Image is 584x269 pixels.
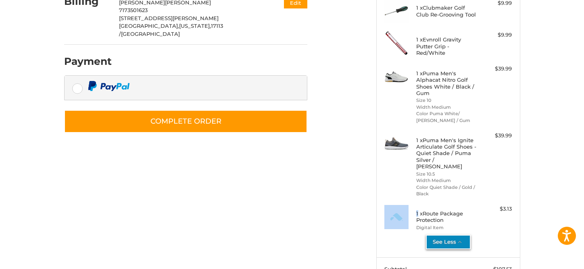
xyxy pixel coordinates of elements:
div: $9.99 [480,31,512,39]
span: [US_STATE], [179,23,211,29]
li: Digital Item [416,224,478,231]
h4: 1 x Puma Men's Alphacat Nitro Golf Shoes White / Black / Gum [416,70,478,96]
div: $39.99 [480,65,512,73]
h4: 1 x Evnroll Gravity Putter Grip - Red/White [416,36,478,56]
div: $39.99 [480,132,512,140]
h4: 1 x Puma Men's Ignite Articulate Golf Shoes - Quiet Shade / Puma Silver / [PERSON_NAME] [416,137,478,170]
li: Size 10 [416,97,478,104]
li: Width Medium [416,177,478,184]
li: Size 10.5 [416,171,478,178]
h4: 1 x Clubmaker Golf Club Re-Grooving Tool [416,4,478,18]
span: [STREET_ADDRESS][PERSON_NAME] [119,15,219,21]
button: Complete order [64,110,307,133]
span: 7173501623 [119,7,148,13]
li: Color Quiet Shade / Gold / Black [416,184,478,197]
div: $3.13 [480,205,512,213]
span: [GEOGRAPHIC_DATA] [121,31,180,37]
img: PayPal icon [88,81,130,91]
span: 17113 / [119,23,223,37]
li: Color Puma White/ [PERSON_NAME] / Gum [416,110,478,124]
span: [GEOGRAPHIC_DATA], [119,23,179,29]
li: Width Medium [416,104,478,111]
h2: Payment [64,55,112,68]
h4: 1 x Route Package Protection [416,210,478,223]
button: See Less [426,235,471,249]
